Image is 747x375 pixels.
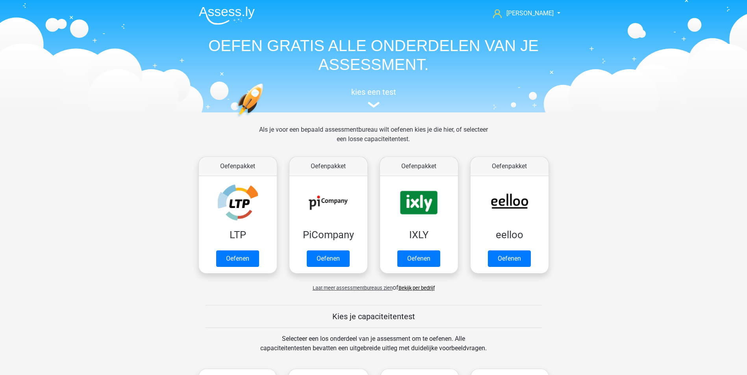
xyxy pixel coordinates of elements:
[193,36,555,74] h1: OEFEN GRATIS ALLE ONDERDELEN VAN JE ASSESSMENT.
[193,87,555,97] h5: kies een test
[253,125,494,153] div: Als je voor een bepaald assessmentbureau wilt oefenen kies je die hier, of selecteer een losse ca...
[490,9,554,18] a: [PERSON_NAME]
[397,250,440,267] a: Oefenen
[368,102,380,108] img: assessment
[193,277,555,292] div: of
[236,83,294,154] img: oefenen
[506,9,554,17] span: [PERSON_NAME]
[307,250,350,267] a: Oefenen
[399,285,435,291] a: Bekijk per bedrijf
[193,87,555,108] a: kies een test
[313,285,393,291] span: Laat meer assessmentbureaus zien
[253,334,494,362] div: Selecteer een los onderdeel van je assessment om te oefenen. Alle capaciteitentesten bevatten een...
[216,250,259,267] a: Oefenen
[199,6,255,25] img: Assessly
[206,312,542,321] h5: Kies je capaciteitentest
[488,250,531,267] a: Oefenen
